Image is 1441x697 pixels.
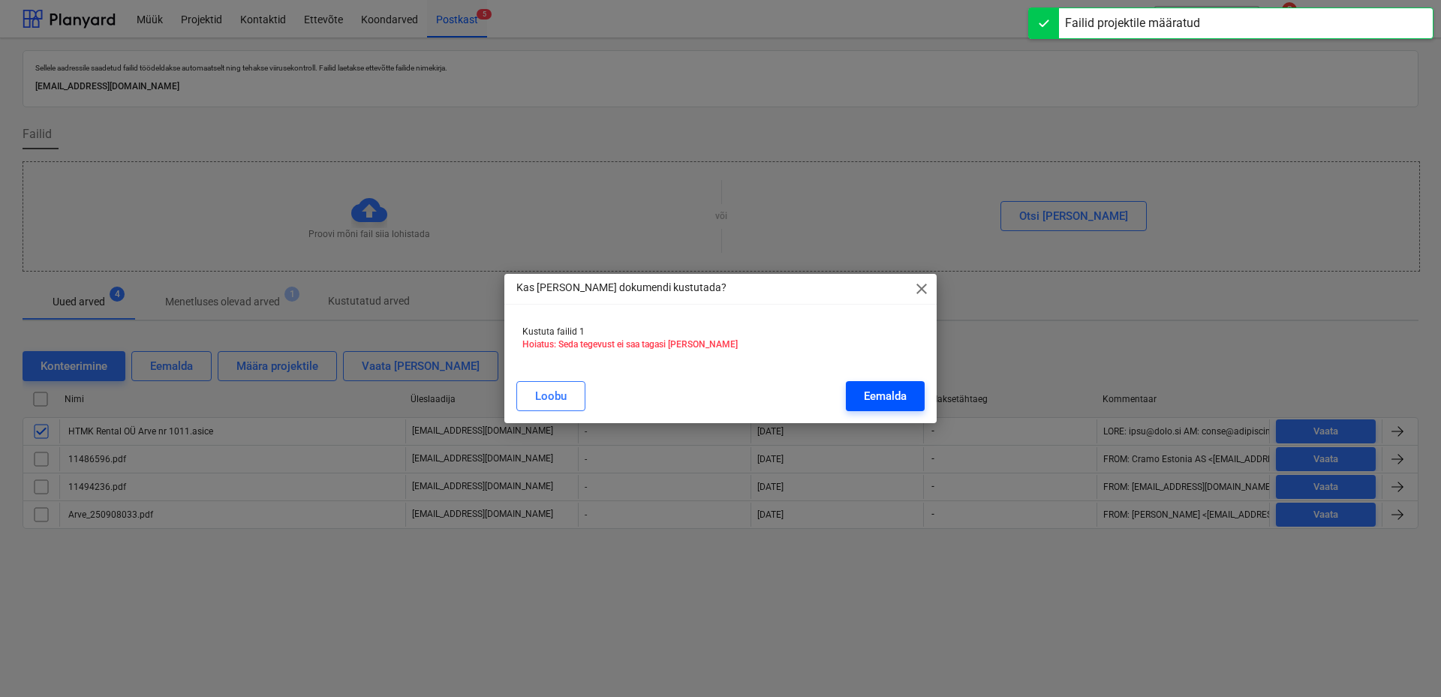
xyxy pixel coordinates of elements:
[516,381,585,411] button: Loobu
[522,326,919,338] p: Kustuta failid 1
[535,386,567,406] div: Loobu
[846,381,925,411] button: Eemalda
[864,386,907,406] div: Eemalda
[522,338,919,351] p: Hoiatus: Seda tegevust ei saa tagasi [PERSON_NAME]
[516,280,727,296] p: Kas [PERSON_NAME] dokumendi kustutada?
[1366,625,1441,697] iframe: Chat Widget
[913,280,931,298] span: close
[1065,14,1200,32] div: Failid projektile määratud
